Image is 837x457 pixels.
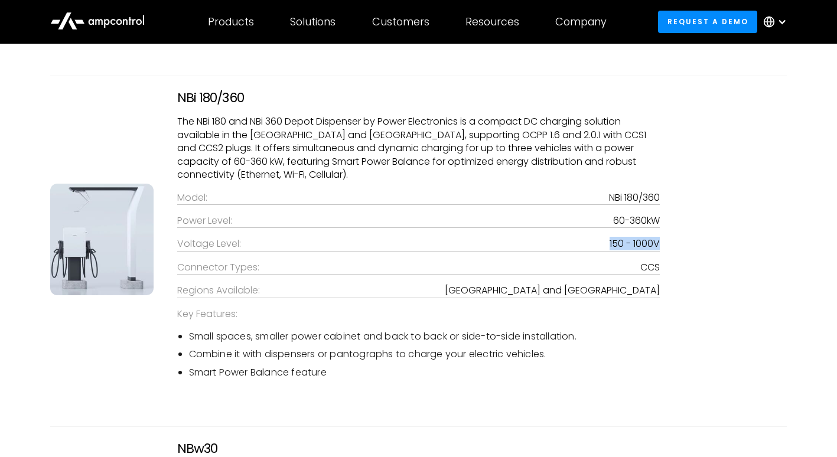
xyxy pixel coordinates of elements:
li: Smart Power Balance feature [189,366,660,379]
div: Solutions [290,15,336,28]
h3: NBi 180/360 [177,90,660,106]
h3: NBw30 [177,441,660,456]
img: NBi 180/360 [50,184,153,295]
div: CCS [640,261,660,274]
div: Customers [372,15,429,28]
div: Company [555,15,607,28]
li: Small spaces, smaller power cabinet and back to back or side-to-side installation. [189,330,660,343]
div: Regions Available: [177,284,260,297]
div: Power Level: [177,214,232,227]
div: 150 - 1000V [610,237,660,250]
p: [GEOGRAPHIC_DATA] and [GEOGRAPHIC_DATA] [445,284,660,297]
div: Key Features: [177,308,660,321]
div: Products [208,15,254,28]
a: Request a demo [658,11,757,32]
div: Model: [177,191,207,204]
div: NBi 180/360 [609,191,660,204]
div: Voltage Level: [177,237,241,250]
div: Resources [465,15,519,28]
div: Connector Types: [177,261,259,274]
p: The NBi 180 and NBi 360 Depot Dispenser by Power Electronics is a compact DC charging solution av... [177,115,660,181]
div: 60-360kW [613,214,660,227]
li: Combine it with dispensers or pantographs to charge your electric vehicles. [189,348,660,361]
